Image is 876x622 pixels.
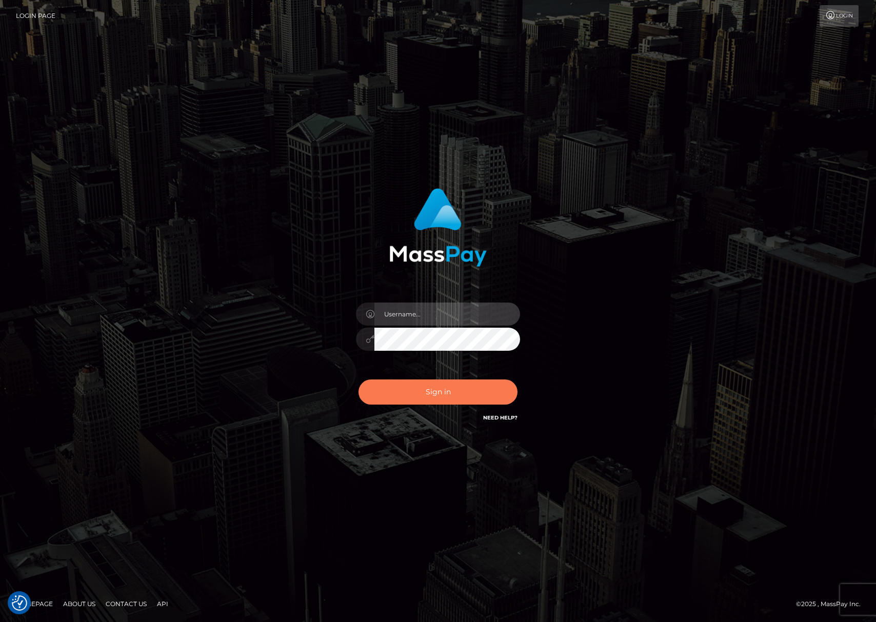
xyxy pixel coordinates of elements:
[483,414,517,421] a: Need Help?
[12,595,27,611] button: Consent Preferences
[11,596,57,612] a: Homepage
[153,596,172,612] a: API
[374,303,520,326] input: Username...
[12,595,27,611] img: Revisit consent button
[359,379,517,405] button: Sign in
[16,5,55,27] a: Login Page
[820,5,859,27] a: Login
[59,596,99,612] a: About Us
[389,188,487,267] img: MassPay Login
[102,596,151,612] a: Contact Us
[796,598,868,610] div: © 2025 , MassPay Inc.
